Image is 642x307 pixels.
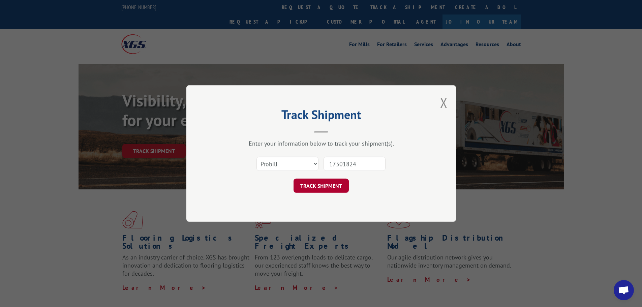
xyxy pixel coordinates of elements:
input: Number(s) [324,157,386,171]
button: TRACK SHIPMENT [294,179,349,193]
div: Enter your information below to track your shipment(s). [220,140,422,147]
button: Close modal [440,94,448,112]
h2: Track Shipment [220,110,422,123]
div: Open chat [614,280,634,300]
